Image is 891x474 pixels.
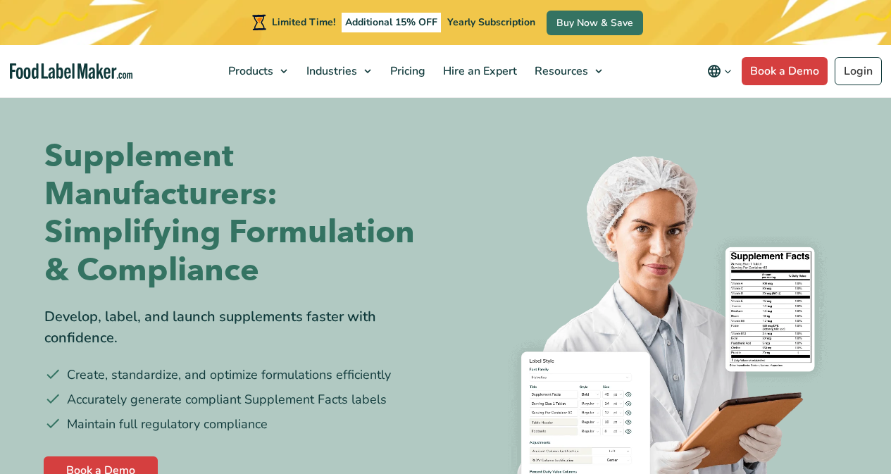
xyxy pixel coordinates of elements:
[44,306,435,349] div: Develop, label, and launch supplements faster with confidence.
[302,63,359,79] span: Industries
[530,63,590,79] span: Resources
[526,45,609,97] a: Resources
[386,63,427,79] span: Pricing
[547,11,643,35] a: Buy Now & Save
[298,45,378,97] a: Industries
[439,63,518,79] span: Hire an Expert
[44,390,435,409] li: Accurately generate compliant Supplement Facts labels
[44,366,435,385] li: Create, standardize, and optimize formulations efficiently
[224,63,275,79] span: Products
[447,15,535,29] span: Yearly Subscription
[697,57,742,85] button: Change language
[382,45,431,97] a: Pricing
[10,63,133,80] a: Food Label Maker homepage
[342,13,441,32] span: Additional 15% OFF
[44,415,435,434] li: Maintain full regulatory compliance
[44,137,435,289] h1: Supplement Manufacturers: Simplifying Formulation & Compliance
[435,45,523,97] a: Hire an Expert
[835,57,882,85] a: Login
[742,57,828,85] a: Book a Demo
[272,15,335,29] span: Limited Time!
[220,45,294,97] a: Products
